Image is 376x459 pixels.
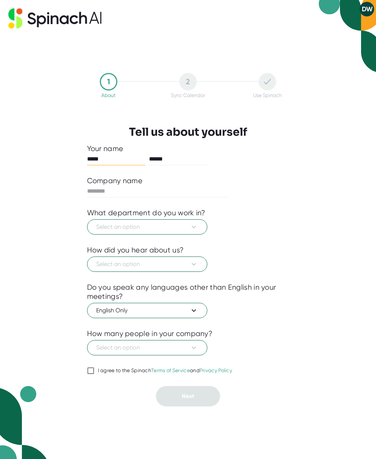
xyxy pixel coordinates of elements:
div: Do you speak any languages other than English in your meetings? [87,283,289,301]
div: How did you hear about us? [87,246,184,255]
span: Next [182,393,194,400]
div: How many people in your company? [87,329,213,338]
div: Sync Calendar [171,92,205,98]
a: Terms of Service [151,367,190,373]
div: Use Spinach [253,92,282,98]
button: English Only [87,303,207,318]
div: What department do you work in? [87,208,205,217]
a: Privacy Policy [200,367,232,373]
span: Select an option [96,223,198,231]
h3: Tell us about yourself [129,126,247,139]
div: Your name [87,144,289,153]
span: Select an option [96,260,198,269]
div: About [101,92,115,98]
div: 2 [179,73,197,90]
div: 1 [100,73,117,90]
div: Company name [87,176,143,185]
div: I agree to the Spinach and [98,367,232,374]
span: Select an option [96,343,198,352]
span: English Only [96,306,198,315]
button: Select an option [87,219,207,235]
button: Select an option [87,256,207,272]
button: DW [360,2,374,16]
button: Select an option [87,340,207,355]
button: Next [156,386,220,406]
